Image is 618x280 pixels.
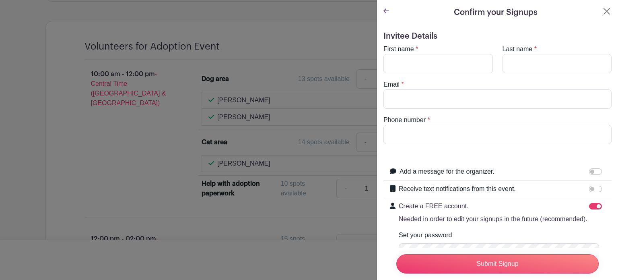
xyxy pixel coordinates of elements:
[383,44,414,54] label: First name
[602,6,612,16] button: Close
[399,201,587,211] p: Create a FREE account.
[383,115,426,125] label: Phone number
[399,214,587,224] p: Needed in order to edit your signups in the future (recommended).
[454,6,538,19] h5: Confirm your Signups
[399,184,516,194] label: Receive text notifications from this event.
[503,44,533,54] label: Last name
[399,230,452,240] label: Set your password
[383,80,400,89] label: Email
[383,31,612,41] h5: Invitee Details
[396,254,599,274] input: Submit Signup
[400,167,494,176] label: Add a message for the organizer.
